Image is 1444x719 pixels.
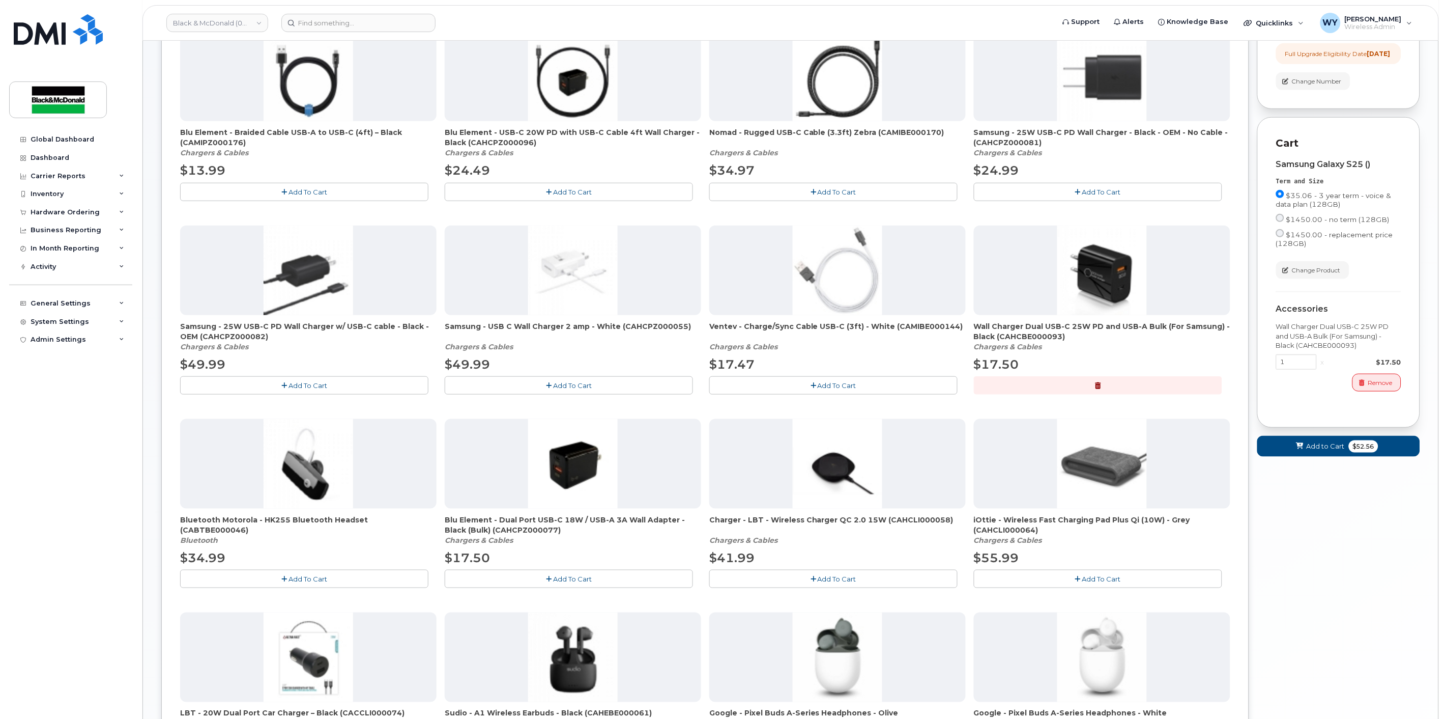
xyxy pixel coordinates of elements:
span: $17.47 [709,357,755,372]
span: [PERSON_NAME] [1345,15,1402,23]
span: $49.99 [180,357,225,372]
button: Change Product [1276,261,1349,279]
span: Blu Element - Braided Cable USB-A to USB-C (4ft) – Black (CAMIPZ000176) [180,127,437,148]
button: Add To Cart [709,376,958,394]
span: Ventev - Charge/Sync Cable USB-C (3ft) - White (CAMIBE000144) [709,321,966,342]
span: $52.56 [1349,440,1378,453]
span: $17.50 [974,357,1019,372]
span: Add To Cart [1082,188,1121,196]
img: accessory36709.JPG [264,226,353,315]
em: Chargers & Cables [445,536,513,545]
img: accessory36212.JPG [264,419,353,509]
span: Blu Element - Dual Port USB-C 18W / USB-A 3A Wall Adapter - Black (Bulk) (CAHCPZ000077) [445,515,701,535]
span: $49.99 [445,357,490,372]
em: Chargers & Cables [445,148,513,157]
span: $41.99 [709,550,755,565]
div: x [1317,357,1329,367]
button: Add To Cart [180,376,428,394]
span: $1450.00 - replacement price (128GB) [1276,231,1393,247]
img: accessory36907.JPG [1057,226,1147,315]
em: Chargers & Cables [445,342,513,351]
span: Nomad - Rugged USB-C Cable (3.3ft) Zebra (CAMIBE000170) [709,127,966,148]
input: $35.06 - 3 year term - voice & data plan (128GB) [1276,190,1284,198]
span: Change Number [1292,77,1342,86]
div: Wesley Yue [1313,13,1420,33]
img: accessory36348.JPG [264,32,353,121]
span: Remove [1368,378,1393,388]
span: Add To Cart [288,381,327,390]
img: accessory36552.JPG [793,226,882,315]
span: $24.49 [445,163,490,178]
span: Change Product [1292,266,1341,275]
img: accessory36405.JPG [793,419,882,509]
input: $1450.00 - no term (128GB) [1276,214,1284,222]
div: Bluetooth Motorola - HK255 Bluetooth Headset (CABTBE000046) [180,515,437,545]
button: Change Number [1276,72,1350,90]
input: Find something... [281,14,436,32]
img: accessory36707.JPG [528,419,618,509]
button: Remove [1352,374,1401,392]
span: Quicklinks [1256,19,1293,27]
a: Knowledge Base [1151,12,1236,32]
span: Samsung - 25W USB-C PD Wall Charger - Black - OEM - No Cable - (CAHCPZ000081) [974,127,1230,148]
em: Chargers & Cables [709,342,777,351]
div: Samsung - 25W USB-C PD Wall Charger - Black - OEM - No Cable - (CAHCPZ000081) [974,127,1230,158]
a: Black & McDonald (0555654315) [166,14,268,32]
span: iOttie - Wireless Fast Charging Pad Plus Qi (10W) - Grey (CAHCLI000064) [974,515,1230,535]
span: Blu Element - USB-C 20W PD with USB-C Cable 4ft Wall Charger - Black (CAHCPZ000096) [445,127,701,148]
span: Bluetooth Motorola - HK255 Bluetooth Headset (CABTBE000046) [180,515,437,535]
img: accessory36215.JPG [264,613,353,702]
span: Alerts [1123,17,1144,27]
span: Add To Cart [553,575,592,583]
img: accessory36548.JPG [793,32,882,121]
div: Samsung - 25W USB-C PD Wall Charger w/ USB-C cable - Black - OEM (CAHCPZ000082) [180,321,437,352]
img: accessory36788.JPG [1057,613,1147,702]
span: Wireless Admin [1345,23,1402,31]
div: Blu Element - Braided Cable USB-A to USB-C (4ft) – Black (CAMIPZ000176) [180,127,437,158]
div: Quicklinks [1237,13,1311,33]
a: Support [1056,12,1107,32]
div: Samsung - USB C Wall Charger 2 amp - White (CAHCPZ000055) [445,321,701,352]
div: Term and Size [1276,177,1401,186]
div: $17.50 [1329,357,1401,367]
div: Wall Charger Dual USB-C 25W PD and USB-A Bulk (For Samsung) - Black (CAHCBE000093) [974,321,1230,352]
span: Charger - LBT - Wireless Charger QC 2.0 15W (CAHCLI000058) [709,515,966,535]
span: Knowledge Base [1167,17,1229,27]
span: $35.06 - 3 year term - voice & data plan (128GB) [1276,191,1392,208]
span: Support [1072,17,1100,27]
span: Add To Cart [553,188,592,196]
img: accessory36347.JPG [528,32,618,121]
button: Add To Cart [709,183,958,201]
div: iOttie - Wireless Fast Charging Pad Plus Qi (10W) - Grey (CAHCLI000064) [974,515,1230,545]
input: $1450.00 - replacement price (128GB) [1276,229,1284,237]
img: accessory36787.JPG [793,613,882,702]
em: Chargers & Cables [974,536,1042,545]
span: $13.99 [180,163,225,178]
span: Add To Cart [553,381,592,390]
img: accessory36354.JPG [528,226,618,315]
button: Add To Cart [974,570,1222,588]
em: Chargers & Cables [974,148,1042,157]
div: Blu Element - Dual Port USB-C 18W / USB-A 3A Wall Adapter - Black (Bulk) (CAHCPZ000077) [445,515,701,545]
div: Charger - LBT - Wireless Charger QC 2.0 15W (CAHCLI000058) [709,515,966,545]
strong: [DATE] [1367,50,1391,58]
span: Add To Cart [818,381,856,390]
div: Nomad - Rugged USB-C Cable (3.3ft) Zebra (CAMIBE000170) [709,127,966,158]
span: Add To Cart [288,575,327,583]
span: Add To Cart [818,188,856,196]
button: Add To Cart [709,570,958,588]
em: Chargers & Cables [180,342,248,351]
button: Add To Cart [974,183,1222,201]
span: WY [1323,17,1338,29]
span: Samsung - 25W USB-C PD Wall Charger w/ USB-C cable - Black - OEM (CAHCPZ000082) [180,321,437,342]
div: Full Upgrade Eligibility Date [1285,49,1391,58]
span: $55.99 [974,550,1019,565]
div: Wall Charger Dual USB-C 25W PD and USB-A Bulk (For Samsung) - Black (CAHCBE000093) [1276,322,1401,350]
em: Chargers & Cables [974,342,1042,351]
span: Add to Cart [1307,441,1345,451]
img: accessory36708.JPG [1057,32,1147,121]
span: Add To Cart [818,575,856,583]
div: Ventev - Charge/Sync Cable USB-C (3ft) - White (CAMIBE000144) [709,321,966,352]
button: Add To Cart [180,570,428,588]
span: $24.99 [974,163,1019,178]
